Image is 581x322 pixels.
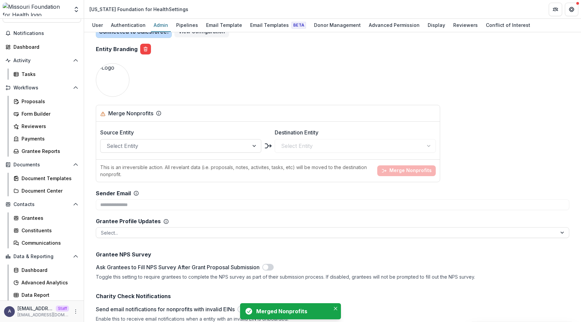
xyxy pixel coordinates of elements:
button: More [72,308,80,316]
div: Form Builder [22,110,76,117]
div: Payments [22,135,76,142]
a: Advanced Permission [366,19,422,32]
a: Constituents [11,225,81,236]
div: Communications [22,239,76,246]
a: Grantee Reports [11,146,81,157]
div: User [89,20,106,30]
div: Document Templates [22,175,76,182]
img: Missouri Foundation for Health logo [3,3,69,16]
div: adhitya@trytemelio.com [8,309,11,314]
a: Tasks [11,69,81,80]
div: Enable this to receive email notifications when a entity with an invalid EIN is onboarded. [96,316,569,322]
a: Payments [11,133,81,144]
div: Email Templates [247,20,309,30]
a: Pipelines [173,19,201,32]
div: Grantee Reports [22,148,76,155]
a: Email Templates Beta [247,19,309,32]
a: Grantees [11,212,81,224]
button: Open Workflows [3,82,81,93]
div: Advanced Analytics [22,279,76,286]
div: Dashboard [13,43,76,50]
button: Open Contacts [3,199,81,210]
a: Authentication [108,19,148,32]
span: Activity [13,58,70,64]
button: Notifications [3,28,81,39]
button: Partners [549,3,562,16]
div: Dashboard [22,267,76,274]
button: delete-logo-file [140,44,151,54]
a: Proposals [11,96,81,107]
a: Form Builder [11,108,81,119]
button: Open entity switcher [72,3,81,16]
p: [EMAIL_ADDRESS][DOMAIN_NAME] [17,312,69,318]
a: Display [425,19,448,32]
span: Documents [13,162,70,168]
a: Reviewers [11,121,81,132]
p: Staff [56,306,69,312]
h2: Entity Branding [96,46,138,52]
div: Document Center [22,187,76,194]
a: Dashboard [11,265,81,276]
button: Open Data & Reporting [3,251,81,262]
button: Open Documents [3,159,81,170]
div: Proposals [22,98,76,105]
a: Data Report [11,289,81,300]
div: Email Template [203,20,245,30]
a: Dashboard [3,41,81,52]
a: Donor Management [311,19,363,32]
div: Grantees [22,214,76,222]
h2: Grantee NPS Survey [96,251,569,258]
a: Reviewers [451,19,480,32]
a: User [89,19,106,32]
h2: Sender Email [96,190,131,197]
div: [US_STATE] Foundation for Health Settings [89,6,188,13]
div: Donor Management [311,20,363,30]
div: Admin [151,20,171,30]
label: Source Entity [100,128,257,136]
div: Toggle this setting to require grantees to complete the NPS survey as part of their submission pr... [96,274,569,280]
div: Pipelines [173,20,201,30]
div: Conflict of Interest [483,20,533,30]
a: Conflict of Interest [483,19,533,32]
button: Close [332,305,340,313]
div: Authentication [108,20,148,30]
a: Communications [11,237,81,248]
div: Reviewers [22,123,76,130]
a: Advanced Analytics [11,277,81,288]
span: Workflows [13,85,70,91]
div: Tasks [22,71,76,78]
label: Ask Grantees to Fill NPS Survey After Grant Proposal Submission [96,263,260,271]
button: Merge Nonprofits [377,165,436,176]
div: Reviewers [451,20,480,30]
a: Document Templates [11,173,81,184]
span: Notifications [13,31,78,36]
h2: Grantee Profile Updates [96,218,161,225]
h2: Charity Check Notifications [96,293,569,299]
div: Data Report [22,291,76,298]
a: Document Center [11,185,81,196]
a: Admin [151,19,171,32]
div: Constituents [22,227,76,234]
p: [EMAIL_ADDRESS][DOMAIN_NAME] [17,305,53,312]
div: Merged Nonprofits [256,307,327,315]
div: Display [425,20,448,30]
div: Merge Nonprofits [108,109,153,117]
button: Get Help [565,3,578,16]
a: Email Template [203,19,245,32]
label: Send email notifications for nonprofits with invalid EINs [96,305,235,313]
nav: breadcrumb [87,4,191,14]
button: Open Activity [3,55,81,66]
span: Beta [292,22,306,29]
span: Contacts [13,202,70,207]
span: Data & Reporting [13,254,70,259]
label: Destination Entity [275,128,432,136]
div: Advanced Permission [366,20,422,30]
p: This is an irreversible action. All revelant data (i.e. proposals, notes, activites, tasks, etc) ... [100,164,375,178]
